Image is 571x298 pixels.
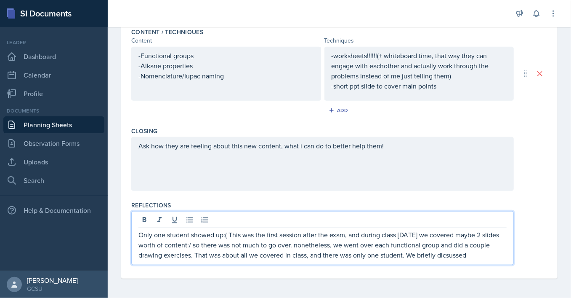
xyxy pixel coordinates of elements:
[332,51,507,81] p: -worksheets!!!!!!(+ whiteboard time, that way they can engage with eachother and actually work th...
[330,107,348,114] div: Add
[3,135,104,152] a: Observation Forms
[3,172,104,189] a: Search
[131,28,203,36] label: Content / Techniques
[324,36,514,45] div: Techniques
[138,61,314,71] p: -Alkane properties
[326,104,353,117] button: Add
[3,67,104,83] a: Calendar
[3,107,104,115] div: Documents
[131,127,157,135] label: Closing
[138,230,507,260] p: Only one student showed up:( This was the first session after the exam, and during class [DATE] w...
[131,36,321,45] div: Content
[3,48,104,65] a: Dashboard
[332,81,507,91] p: -short ppt slide to cover main points
[27,276,78,285] div: [PERSON_NAME]
[138,51,314,61] p: -Functional groups
[3,85,104,102] a: Profile
[138,141,507,151] p: Ask how they are feeling about this new content, what i can do to better help them!
[3,153,104,170] a: Uploads
[131,201,171,209] label: Reflections
[138,71,314,81] p: -Nomenclature/Iupac naming
[27,285,78,293] div: GCSU
[3,116,104,133] a: Planning Sheets
[3,39,104,46] div: Leader
[3,202,104,219] div: Help & Documentation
